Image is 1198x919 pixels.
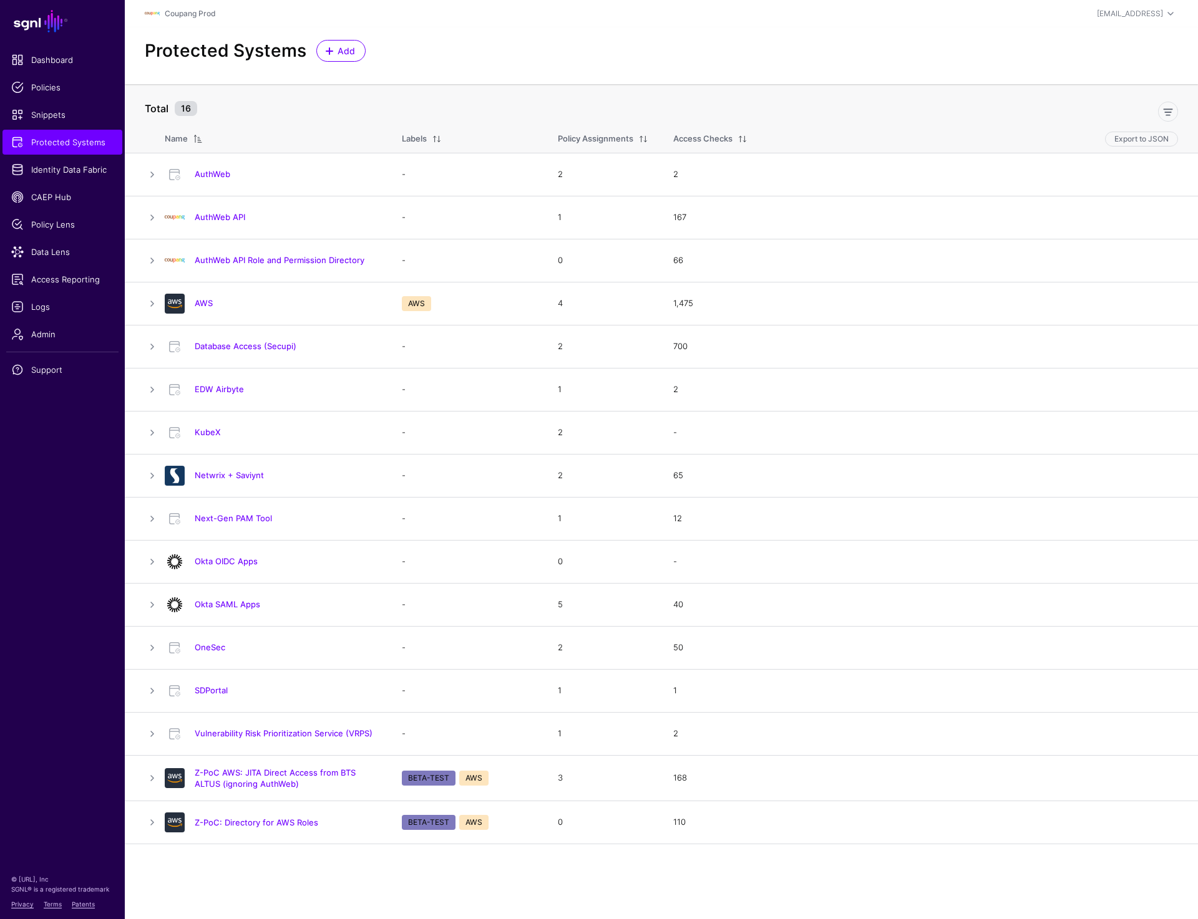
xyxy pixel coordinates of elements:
[673,728,1178,740] div: 2
[673,599,1178,611] div: 40
[2,130,122,155] a: Protected Systems
[2,212,122,237] a: Policy Lens
[2,322,122,347] a: Admin
[11,191,114,203] span: CAEP Hub
[2,47,122,72] a: Dashboard
[673,133,733,145] div: Access Checks
[389,626,545,669] td: -
[459,771,489,786] span: AWS
[11,246,114,258] span: Data Lens
[389,669,545,712] td: -
[195,728,373,738] a: Vulnerability Risk Prioritization Service (VRPS)
[673,168,1178,181] div: 2
[545,153,661,196] td: 2
[11,273,114,286] span: Access Reporting
[165,552,185,572] img: svg+xml;base64,PHN2ZyB3aWR0aD0iNjQiIGhlaWdodD0iNjQiIHZpZXdCb3g9IjAgMCA2NCA2NCIgZmlsbD0ibm9uZSIgeG...
[402,296,431,311] span: AWS
[165,466,185,486] img: svg+xml;base64,PD94bWwgdmVyc2lvbj0iMS4wIiBlbmNvZGluZz0idXRmLTgiPz4KPCEtLSBHZW5lcmF0b3I6IEFkb2JlIE...
[389,325,545,368] td: -
[11,363,114,376] span: Support
[545,497,661,540] td: 1
[195,599,260,609] a: Okta SAML Apps
[402,771,455,786] span: BETA-TEST
[545,583,661,626] td: 5
[389,196,545,239] td: -
[673,426,1178,439] div: -
[165,812,185,832] img: svg+xml;base64,PHN2ZyB3aWR0aD0iNjQiIGhlaWdodD0iNjQiIHZpZXdCb3g9IjAgMCA2NCA2NCIgZmlsbD0ibm9uZSIgeG...
[336,44,357,57] span: Add
[2,102,122,127] a: Snippets
[195,169,230,179] a: AuthWeb
[673,297,1178,310] div: 1,475
[11,874,114,884] p: © [URL], Inc
[459,815,489,830] span: AWS
[2,75,122,100] a: Policies
[2,185,122,209] a: CAEP Hub
[1105,132,1178,147] button: Export to JSON
[11,136,114,148] span: Protected Systems
[545,325,661,368] td: 2
[673,469,1178,482] div: 65
[545,368,661,411] td: 1
[2,239,122,264] a: Data Lens
[2,157,122,182] a: Identity Data Fabric
[545,282,661,325] td: 4
[545,196,661,239] td: 1
[673,642,1178,654] div: 50
[402,133,427,145] div: Labels
[11,218,114,231] span: Policy Lens
[165,133,188,145] div: Name
[195,556,258,566] a: Okta OIDC Apps
[316,40,366,62] a: Add
[389,540,545,583] td: -
[673,816,1178,829] div: 110
[11,884,114,894] p: SGNL® is a registered trademark
[165,294,185,314] img: svg+xml;base64,PHN2ZyB3aWR0aD0iNjQiIGhlaWdodD0iNjQiIHZpZXdCb3g9IjAgMCA2NCA2NCIgZmlsbD0ibm9uZSIgeG...
[389,411,545,454] td: -
[673,254,1178,267] div: 66
[1097,8,1163,19] div: [EMAIL_ADDRESS]
[545,540,661,583] td: 0
[2,294,122,319] a: Logs
[389,497,545,540] td: -
[44,900,62,908] a: Terms
[11,163,114,176] span: Identity Data Fabric
[558,133,633,145] div: Policy Assignments
[195,298,213,308] a: AWS
[175,101,197,116] small: 16
[545,626,661,669] td: 2
[545,801,661,844] td: 0
[11,108,114,121] span: Snippets
[195,513,272,523] a: Next-Gen PAM Tool
[545,411,661,454] td: 2
[389,368,545,411] td: -
[195,427,221,437] a: KubeX
[195,384,244,394] a: EDW Airbyte
[545,755,661,801] td: 3
[11,301,114,313] span: Logs
[673,685,1178,697] div: 1
[145,41,306,62] h2: Protected Systems
[11,328,114,340] span: Admin
[165,251,185,271] img: svg+xml;base64,PHN2ZyBpZD0iTG9nbyIgeG1sbnM9Imh0dHA6Ly93d3cudzMub3JnLzIwMDAvc3ZnIiB3aWR0aD0iMTIxLj...
[165,9,215,18] a: Coupang Prod
[673,772,1178,784] div: 168
[195,817,318,827] a: Z-PoC: Directory for AWS Roles
[389,712,545,755] td: -
[165,208,185,228] img: svg+xml;base64,PHN2ZyBpZD0iTG9nbyIgeG1sbnM9Imh0dHA6Ly93d3cudzMub3JnLzIwMDAvc3ZnIiB3aWR0aD0iMTIxLj...
[545,712,661,755] td: 1
[145,102,168,115] strong: Total
[165,768,185,788] img: svg+xml;base64,PHN2ZyB3aWR0aD0iNjQiIGhlaWdodD0iNjQiIHZpZXdCb3g9IjAgMCA2NCA2NCIgZmlsbD0ibm9uZSIgeG...
[673,340,1178,353] div: 700
[545,239,661,282] td: 0
[389,583,545,626] td: -
[11,900,34,908] a: Privacy
[145,6,160,21] img: svg+xml;base64,PHN2ZyBpZD0iTG9nbyIgeG1sbnM9Imh0dHA6Ly93d3cudzMub3JnLzIwMDAvc3ZnIiB3aWR0aD0iMTIxLj...
[195,642,225,652] a: OneSec
[195,767,356,789] a: Z-PoC AWS: JITA Direct Access from BTS ALTUS (ignoring AuthWeb)
[673,512,1178,525] div: 12
[402,815,455,830] span: BETA-TEST
[195,341,296,351] a: Database Access (Secupi)
[2,267,122,292] a: Access Reporting
[11,81,114,94] span: Policies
